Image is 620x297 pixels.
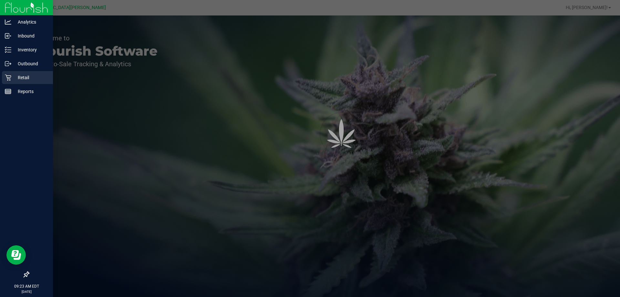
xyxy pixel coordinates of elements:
[3,289,50,294] p: [DATE]
[11,60,50,68] p: Outbound
[11,74,50,81] p: Retail
[5,19,11,25] inline-svg: Analytics
[11,46,50,54] p: Inventory
[6,245,26,265] iframe: Resource center
[11,18,50,26] p: Analytics
[5,74,11,81] inline-svg: Retail
[5,88,11,95] inline-svg: Reports
[11,88,50,95] p: Reports
[5,33,11,39] inline-svg: Inbound
[5,60,11,67] inline-svg: Outbound
[3,283,50,289] p: 09:23 AM EDT
[5,47,11,53] inline-svg: Inventory
[11,32,50,40] p: Inbound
